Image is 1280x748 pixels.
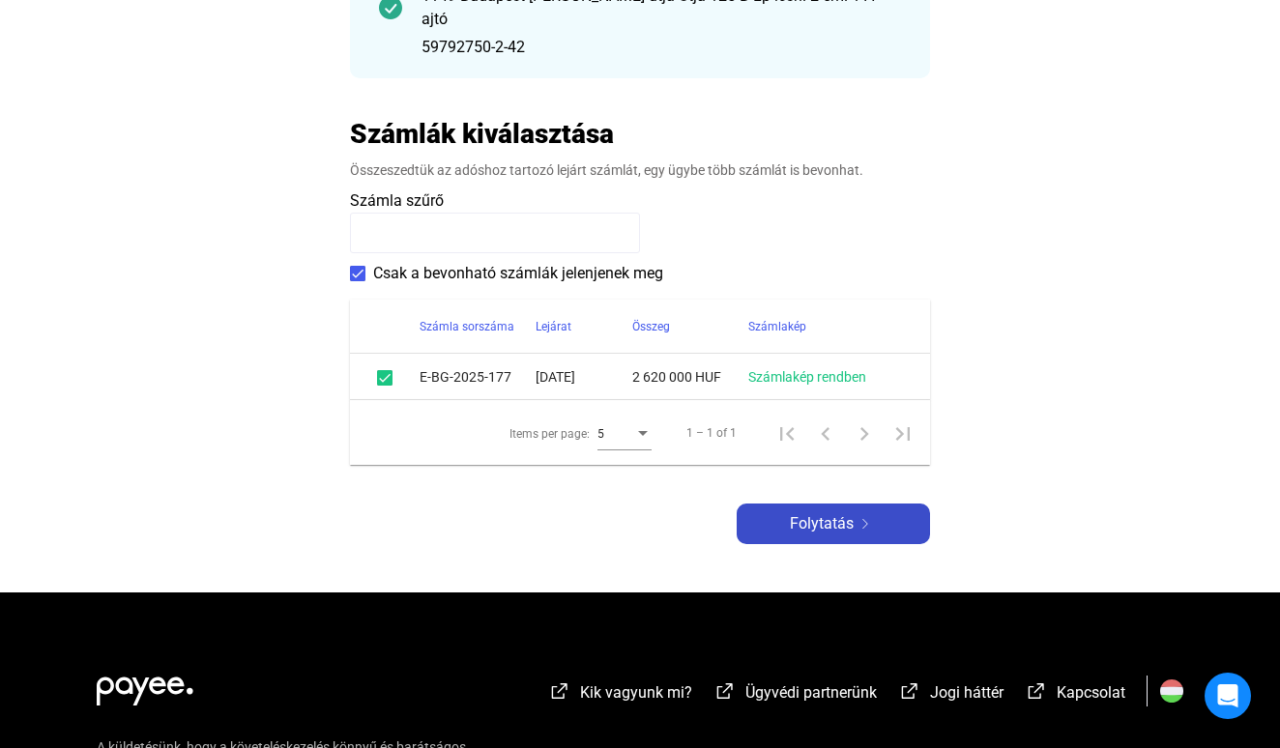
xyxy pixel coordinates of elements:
[350,191,444,210] span: Számla szűrő
[748,315,907,338] div: Számlakép
[806,414,845,452] button: Previous page
[536,315,571,338] div: Lejárat
[748,315,806,338] div: Számlakép
[350,160,930,180] div: Összeszedtük az adóshoz tartozó lejárt számlát, egy ügybe több számlát is bevonhat.
[420,354,536,400] td: E-BG-2025-177
[350,117,614,151] h2: Számlák kiválasztása
[790,512,854,535] span: Folytatás
[898,686,1004,705] a: external-link-whiteJogi háttér
[1205,673,1251,719] div: Open Intercom Messenger
[536,315,632,338] div: Lejárat
[745,683,877,702] span: Ügyvédi partnerünk
[898,681,921,701] img: external-link-white
[737,503,930,544] button: Folytatásarrow-right-white
[845,414,884,452] button: Next page
[597,421,652,445] mat-select: Items per page:
[97,666,193,705] img: white-payee-white-dot.svg
[930,683,1004,702] span: Jogi háttér
[422,36,901,59] div: 59792750-2-42
[884,414,922,452] button: Last page
[420,315,514,338] div: Számla sorszáma
[768,414,806,452] button: First page
[1025,681,1048,701] img: external-link-white
[748,369,866,385] a: Számlakép rendben
[1057,683,1125,702] span: Kapcsolat
[548,681,571,701] img: external-link-white
[509,422,590,446] div: Items per page:
[713,686,877,705] a: external-link-whiteÜgyvédi partnerünk
[632,315,670,338] div: Összeg
[713,681,737,701] img: external-link-white
[373,262,663,285] span: Csak a bevonható számlák jelenjenek meg
[580,683,692,702] span: Kik vagyunk mi?
[632,315,748,338] div: Összeg
[686,421,737,445] div: 1 – 1 of 1
[536,354,632,400] td: [DATE]
[632,354,748,400] td: 2 620 000 HUF
[420,315,536,338] div: Számla sorszáma
[1025,686,1125,705] a: external-link-whiteKapcsolat
[597,427,604,441] span: 5
[548,686,692,705] a: external-link-whiteKik vagyunk mi?
[1160,679,1183,703] img: HU.svg
[854,519,877,529] img: arrow-right-white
